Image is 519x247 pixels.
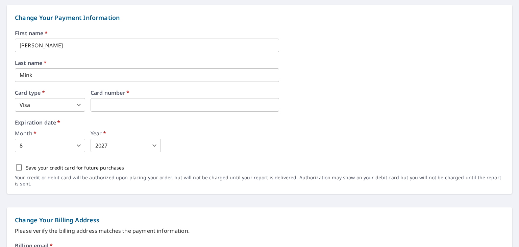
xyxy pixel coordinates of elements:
iframe: secure payment field [91,98,279,112]
p: Change Your Payment Information [15,13,504,22]
div: Visa [15,98,85,112]
p: Save your credit card for future purchases [26,164,124,171]
div: 8 [15,139,85,152]
p: Your credit or debit card will be authorized upon placing your order, but will not be charged unt... [15,175,504,187]
label: Expiration date [15,120,504,125]
label: Card type [15,90,85,95]
p: Change Your Billing Address [15,216,504,225]
label: Year [91,131,161,136]
p: Please verify the billing address matches the payment information. [15,227,504,235]
label: Last name [15,60,504,66]
label: First name [15,30,504,36]
div: 2027 [91,139,161,152]
label: Month [15,131,85,136]
label: Card number [91,90,279,95]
